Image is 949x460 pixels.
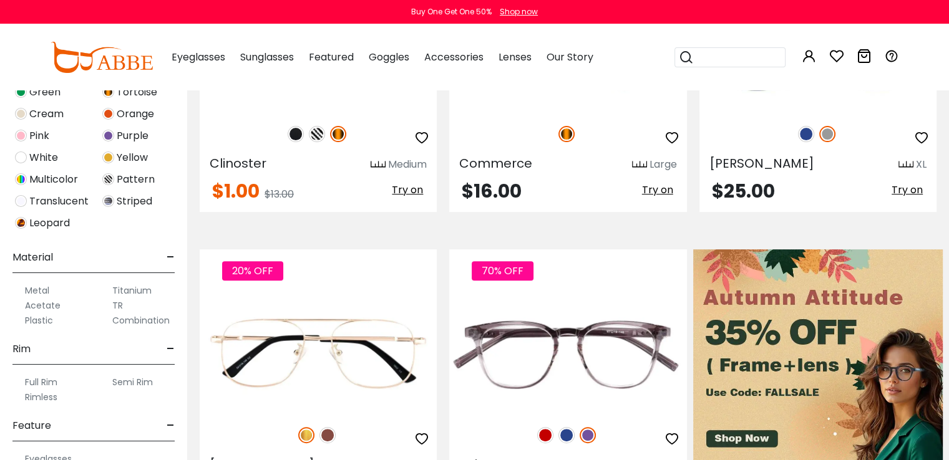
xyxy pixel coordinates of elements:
span: Orange [117,107,154,122]
img: size ruler [632,160,647,170]
button: Try on [638,182,677,198]
img: Translucent [15,195,27,207]
img: Blue [558,427,575,443]
span: Clinoster [210,155,266,172]
a: Shop now [494,6,538,17]
span: Yellow [117,150,148,165]
span: Our Story [547,50,593,64]
span: Try on [892,183,923,197]
img: Orange [102,108,114,120]
div: Shop now [500,6,538,17]
span: Leopard [29,216,70,231]
span: Eyeglasses [172,50,225,64]
span: - [167,334,175,364]
span: Tortoise [117,85,157,100]
label: Combination [112,313,170,328]
span: $1.00 [212,178,260,204]
img: Tortoise [102,86,114,98]
img: Gold [298,427,314,443]
span: Multicolor [29,172,78,187]
span: Commerce [459,155,532,172]
img: Green [15,86,27,98]
span: Cream [29,107,64,122]
span: 20% OFF [222,261,283,280]
span: Try on [642,183,673,197]
span: $16.00 [462,178,522,204]
img: Pink [15,130,27,141]
img: size ruler [898,160,913,170]
span: Lenses [499,50,532,64]
img: Red [537,427,553,443]
label: Semi Rim [112,375,153,390]
span: Sunglasses [240,50,294,64]
span: Rim [12,334,31,364]
span: Purple [117,128,148,143]
span: Featured [309,50,354,64]
img: White [15,151,27,163]
label: Plastic [25,313,53,328]
span: Translucent [29,194,89,209]
div: XL [916,157,927,172]
img: Pattern [102,173,114,185]
span: $13.00 [265,187,294,201]
img: Brown [319,427,336,443]
button: Try on [388,182,427,198]
img: Purple Zaire - TR ,Universal Bridge Fit [449,294,686,413]
span: Pink [29,128,49,143]
img: Purple [102,130,114,141]
img: Blue [798,126,814,142]
label: Acetate [25,298,61,313]
span: - [167,242,175,272]
span: Material [12,242,53,272]
img: Tortoise [558,126,575,142]
span: $25.00 [712,178,775,204]
span: Green [29,85,61,100]
img: Cream [15,108,27,120]
span: [PERSON_NAME] [709,155,814,172]
img: Multicolor [15,173,27,185]
img: Gray [819,126,835,142]
span: Try on [392,183,423,197]
div: Large [650,157,677,172]
img: Pattern [309,126,325,142]
img: Tortoise [330,126,346,142]
img: Purple [580,427,596,443]
span: Striped [117,194,152,209]
label: Titanium [112,283,152,298]
div: Medium [388,157,427,172]
img: Leopard [15,217,27,229]
img: Yellow [102,151,114,163]
label: Metal [25,283,49,298]
img: Gold Gatewood - Metal ,Adjust Nose Pads [200,294,437,413]
span: - [167,411,175,441]
label: Full Rim [25,375,57,390]
button: Try on [888,182,927,198]
div: Buy One Get One 50% [411,6,492,17]
img: size ruler [371,160,386,170]
img: Striped [102,195,114,207]
label: Rimless [25,390,57,405]
label: TR [112,298,123,313]
span: Accessories [424,50,484,64]
span: White [29,150,58,165]
span: 70% OFF [472,261,533,280]
img: abbeglasses.com [51,42,153,73]
span: Pattern [117,172,155,187]
span: Feature [12,411,51,441]
img: Matte Black [288,126,304,142]
span: Goggles [369,50,409,64]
